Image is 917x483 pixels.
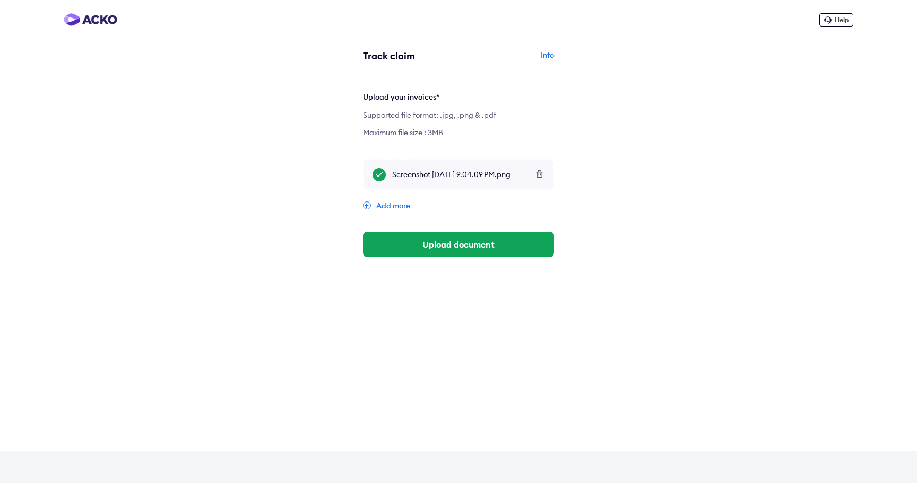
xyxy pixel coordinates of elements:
img: horizontal-gradient.png [64,13,117,26]
div: Supported file format: .jpg, .png & .pdf [363,110,554,120]
div: Screenshot [DATE] 9.04.09 PM.png [392,169,544,180]
div: Add more [363,201,554,210]
button: Upload document [363,232,554,257]
div: Info [461,50,554,70]
span: Help [835,16,849,24]
div: Maximum file size : 3MB [363,128,554,137]
div: Track claim [363,50,456,62]
div: Upload your invoices* [363,92,554,102]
